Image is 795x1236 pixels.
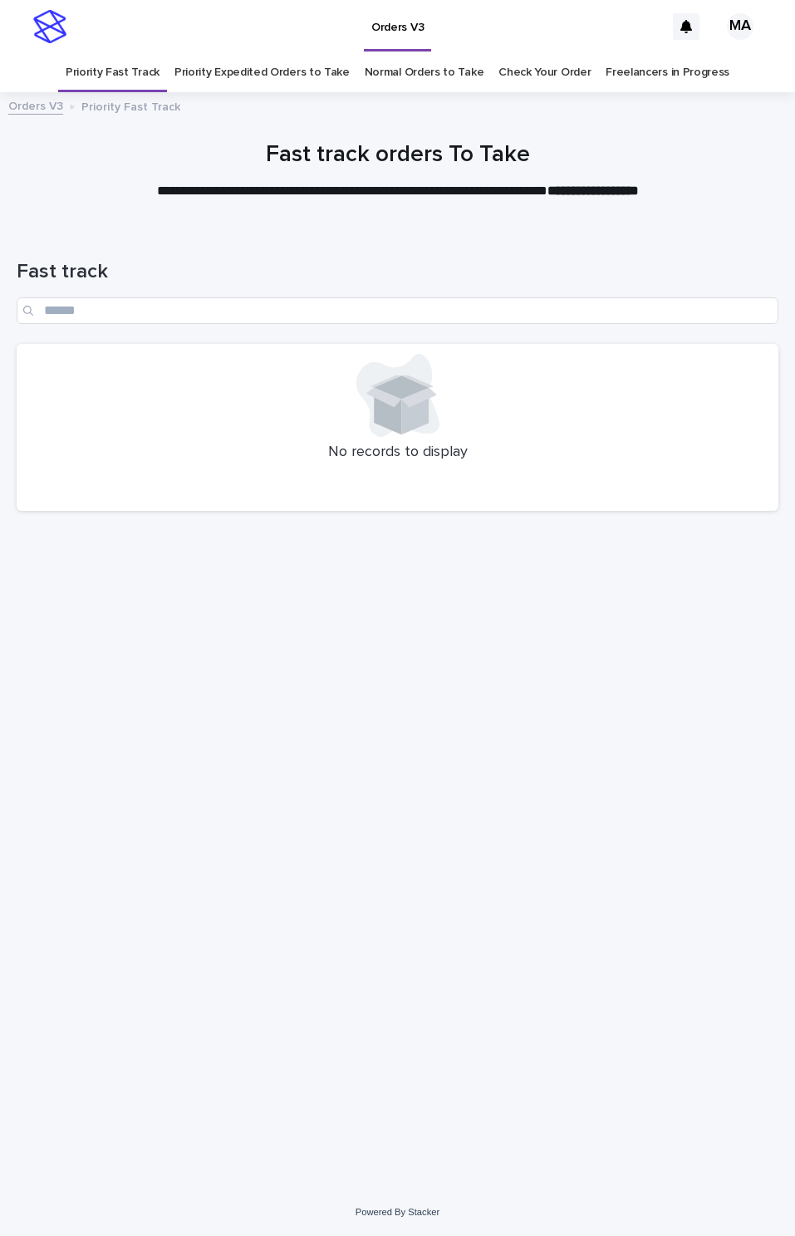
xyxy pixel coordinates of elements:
p: Priority Fast Track [81,96,180,115]
p: No records to display [27,444,768,462]
a: Priority Expedited Orders to Take [174,53,350,92]
a: Powered By Stacker [356,1207,439,1217]
a: Orders V3 [8,96,63,115]
h1: Fast track [17,260,778,284]
div: MA [727,13,753,40]
a: Priority Fast Track [66,53,159,92]
a: Freelancers in Progress [606,53,729,92]
a: Normal Orders to Take [365,53,484,92]
a: Check Your Order [498,53,591,92]
input: Search [17,297,778,324]
h1: Fast track orders To Take [17,141,778,169]
img: stacker-logo-s-only.png [33,10,66,43]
